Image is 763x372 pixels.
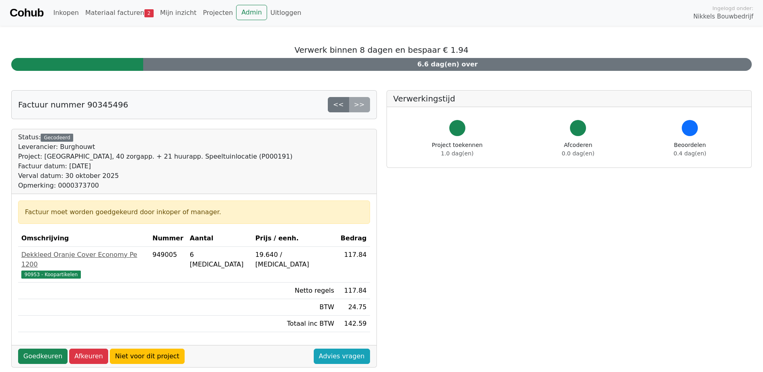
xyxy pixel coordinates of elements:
a: Mijn inzicht [157,5,200,21]
span: Nikkels Bouwbedrijf [693,12,753,21]
a: Uitloggen [267,5,304,21]
a: Afkeuren [69,349,108,364]
td: 24.75 [337,299,370,316]
span: Ingelogd onder: [712,4,753,12]
div: Gecodeerd [41,134,73,142]
a: << [328,97,349,112]
div: Verval datum: 30 oktober 2025 [18,171,292,181]
th: Aantal [187,230,252,247]
th: Bedrag [337,230,370,247]
div: Project toekennen [432,141,483,158]
a: Dekkleed Oranje Cover Economy Pe 120090953 - Koopartikelen [21,250,146,279]
div: 19.640 / [MEDICAL_DATA] [255,250,334,269]
td: 142.59 [337,316,370,332]
td: 117.84 [337,247,370,283]
h5: Verwerkingstijd [393,94,745,103]
a: Cohub [10,3,43,23]
h5: Factuur nummer 90345496 [18,100,128,110]
td: 117.84 [337,283,370,299]
div: 6 [MEDICAL_DATA] [190,250,249,269]
th: Omschrijving [18,230,149,247]
a: Advies vragen [314,349,370,364]
td: 949005 [149,247,187,283]
h5: Verwerk binnen 8 dagen en bespaar € 1.94 [11,45,752,55]
div: Factuur datum: [DATE] [18,161,292,171]
div: 6.6 dag(en) over [143,58,752,71]
a: Materiaal facturen2 [82,5,157,21]
a: Goedkeuren [18,349,68,364]
span: 90953 - Koopartikelen [21,271,81,279]
div: Beoordelen [674,141,706,158]
div: Opmerking: 0000373700 [18,181,292,190]
span: 0.0 dag(en) [562,150,594,157]
td: Netto regels [252,283,337,299]
td: BTW [252,299,337,316]
a: Admin [236,5,267,20]
a: Inkopen [50,5,82,21]
span: 0.4 dag(en) [674,150,706,157]
span: 1.0 dag(en) [441,150,473,157]
div: Project: [GEOGRAPHIC_DATA], 40 zorgapp. + 21 huurapp. Speeltuinlocatie (P000191) [18,152,292,161]
div: Factuur moet worden goedgekeurd door inkoper of manager. [25,207,363,217]
td: Totaal inc BTW [252,316,337,332]
div: Afcoderen [562,141,594,158]
th: Nummer [149,230,187,247]
a: Niet voor dit project [110,349,185,364]
a: Projecten [199,5,236,21]
div: Leverancier: Burghouwt [18,142,292,152]
th: Prijs / eenh. [252,230,337,247]
span: 2 [144,9,154,17]
div: Dekkleed Oranje Cover Economy Pe 1200 [21,250,146,269]
div: Status: [18,132,292,190]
